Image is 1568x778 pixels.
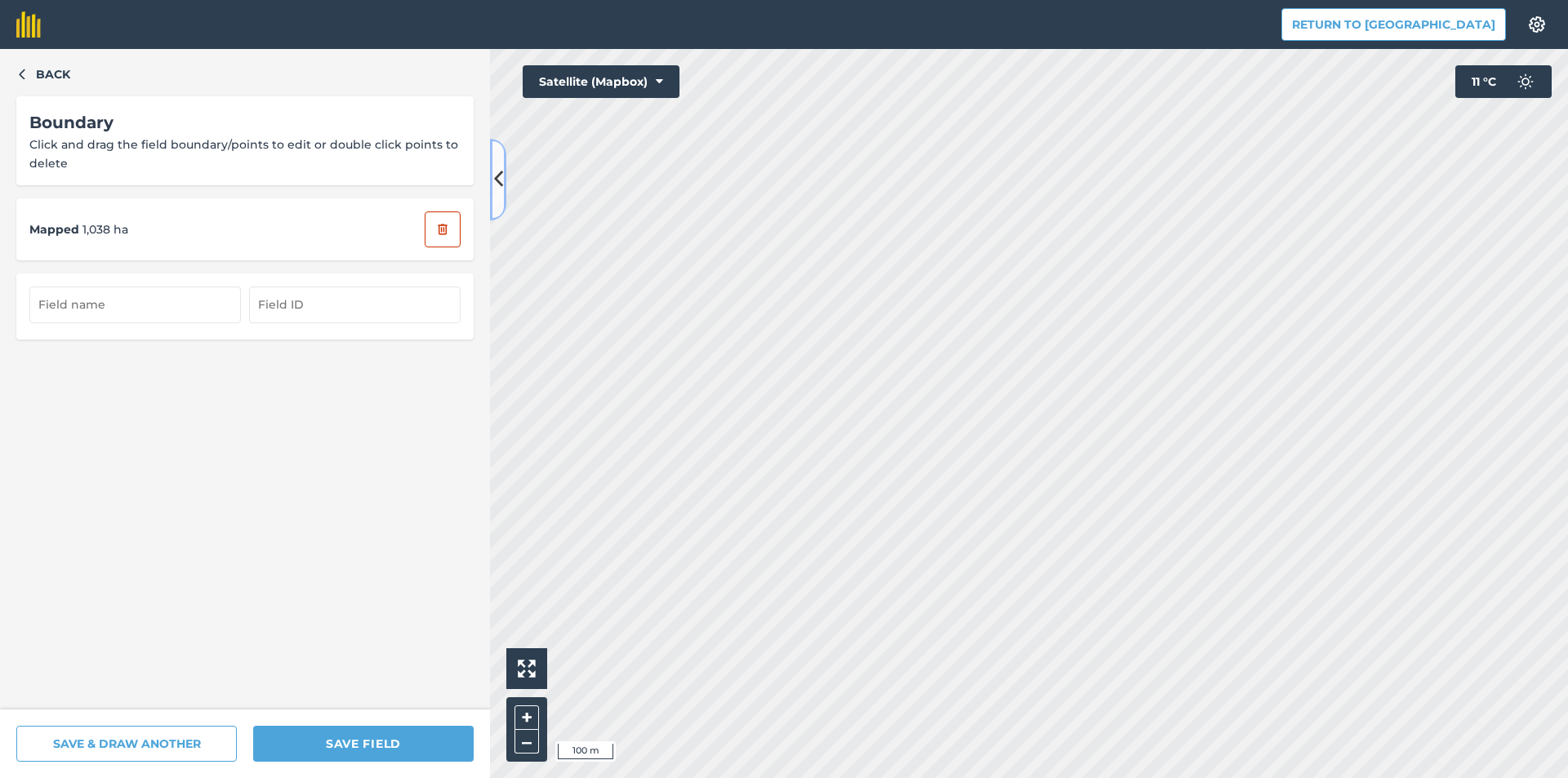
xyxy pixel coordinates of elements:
img: Four arrows, one pointing top left, one top right, one bottom right and the last bottom left [518,660,536,678]
button: Satellite (Mapbox) [523,65,679,98]
button: – [514,730,539,754]
button: + [514,705,539,730]
span: 1,038 ha [82,220,128,238]
span: Click and drag the field boundary/points to edit or double click points to delete [29,137,458,170]
span: Back [36,65,70,83]
input: Field ID [249,287,461,322]
input: Field name [29,287,241,322]
button: 11 °C [1455,65,1552,98]
button: SAVE FIELD [253,726,474,762]
img: svg+xml;base64,PD94bWwgdmVyc2lvbj0iMS4wIiBlbmNvZGluZz0idXRmLTgiPz4KPCEtLSBHZW5lcmF0b3I6IEFkb2JlIE... [1509,65,1542,98]
button: SAVE & DRAW ANOTHER [16,726,237,762]
div: Boundary [29,109,461,136]
span: 11 ° C [1472,65,1496,98]
button: Return to [GEOGRAPHIC_DATA] [1281,8,1506,41]
img: A cog icon [1527,16,1547,33]
span: Mapped [29,220,79,238]
button: Back [16,65,70,83]
img: fieldmargin Logo [16,11,41,38]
